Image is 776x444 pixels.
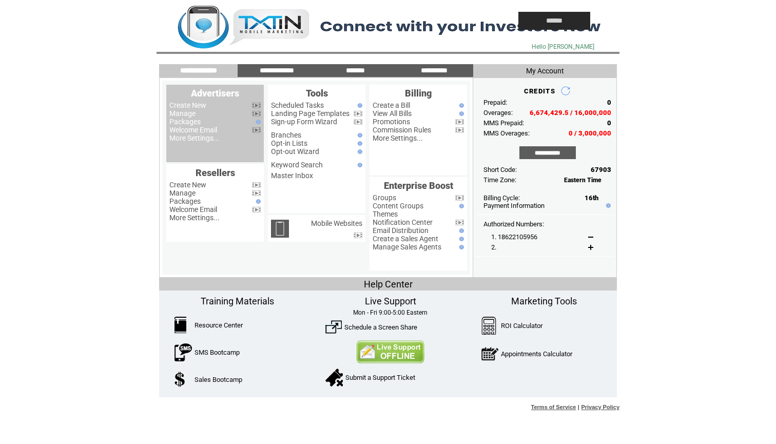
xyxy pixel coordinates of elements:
[252,127,261,133] img: video.png
[364,279,413,289] span: Help Center
[271,147,319,156] a: Opt-out Wizard
[345,374,415,381] a: Submit a Support Ticket
[457,204,464,208] img: help.gif
[526,67,564,75] span: My Account
[373,126,431,134] a: Commission Rules
[607,119,611,127] span: 0
[169,109,196,118] a: Manage
[457,103,464,108] img: help.gif
[455,119,464,125] img: video.png
[581,404,619,410] a: Privacy Policy
[271,171,313,180] a: Master Inbox
[354,233,362,238] img: video.png
[355,141,362,146] img: help.gif
[355,163,362,167] img: help.gif
[354,111,362,117] img: video.png
[191,88,239,99] span: Advertisers
[252,111,261,117] img: video.png
[356,340,424,363] img: Contact Us
[530,109,611,117] span: 6,674,429.5 / 16,000,000
[483,194,520,202] span: Billing Cycle:
[564,177,602,184] span: Eastern Time
[483,166,517,173] span: Short Code:
[607,99,611,106] span: 0
[455,195,464,201] img: video.png
[511,296,577,306] span: Marketing Tools
[373,134,423,142] a: More Settings...
[483,129,530,137] span: MMS Overages:
[306,88,328,99] span: Tools
[254,199,261,204] img: help.gif
[271,101,324,109] a: Scheduled Tasks
[457,228,464,233] img: help.gif
[169,181,206,189] a: Create New
[325,369,343,387] img: SupportTicket.png
[585,194,598,202] span: 16th
[169,101,206,109] a: Create New
[491,243,496,251] span: 2.
[254,120,261,124] img: help.gif
[531,404,576,410] a: Terms of Service
[271,109,350,118] a: Landing Page Templates
[483,99,507,106] span: Prepaid:
[591,166,611,173] span: 67903
[578,404,579,410] span: |
[483,220,544,228] span: Authorized Numbers:
[373,109,412,118] a: View All Bills
[501,350,572,358] a: Appointments Calculator
[483,176,516,184] span: Time Zone:
[353,309,428,316] span: Mon - Fri 9:00-5:00 Eastern
[457,245,464,249] img: help.gif
[271,118,337,126] a: Sign-up Form Wizard
[169,189,196,197] a: Manage
[174,317,186,333] img: ResourceCenter.png
[271,131,301,139] a: Branches
[373,218,433,226] a: Notification Center
[195,321,243,329] a: Resource Center
[483,202,545,209] a: Payment Information
[174,372,186,387] img: SalesBootcamp.png
[365,296,416,306] span: Live Support
[373,194,396,202] a: Groups
[252,182,261,188] img: video.png
[455,127,464,133] img: video.png
[252,190,261,196] img: video.png
[271,220,289,238] img: mobile-websites.png
[604,203,611,208] img: help.gif
[201,296,274,306] span: Training Materials
[195,349,240,356] a: SMS Bootcamp
[491,233,537,241] span: 1. 18622105956
[195,376,242,383] a: Sales Bootcamp
[344,323,417,331] a: Schedule a Screen Share
[252,103,261,108] img: video.png
[355,149,362,154] img: help.gif
[169,205,217,214] a: Welcome Email
[384,180,453,191] span: Enterprise Boost
[354,119,362,125] img: video.png
[271,161,323,169] a: Keyword Search
[252,207,261,213] img: video.png
[457,111,464,116] img: help.gif
[373,226,429,235] a: Email Distribution
[355,103,362,108] img: help.gif
[169,134,220,142] a: More Settings...
[481,317,497,335] img: Calculator.png
[311,219,362,227] a: Mobile Websites
[532,43,594,50] span: Hello [PERSON_NAME]
[196,167,235,178] span: Resellers
[169,197,201,205] a: Packages
[569,129,611,137] span: 0 / 3,000,000
[373,235,438,243] a: Create a Sales Agent
[174,343,192,361] img: SMSBootcamp.png
[455,220,464,225] img: video.png
[373,243,441,251] a: Manage Sales Agents
[169,118,201,126] a: Packages
[169,126,217,134] a: Welcome Email
[373,101,410,109] a: Create a Bill
[373,202,423,210] a: Content Groups
[271,139,307,147] a: Opt-in Lists
[373,118,410,126] a: Promotions
[524,87,555,95] span: CREDITS
[373,210,398,218] a: Themes
[483,109,513,117] span: Overages:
